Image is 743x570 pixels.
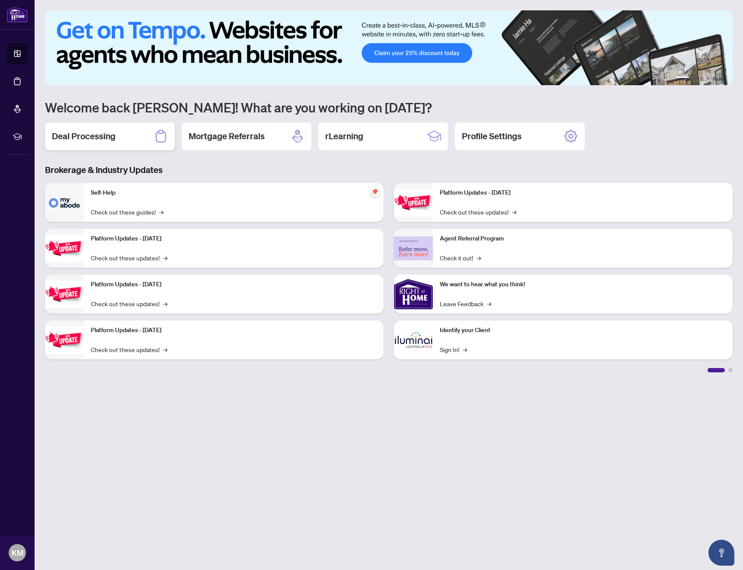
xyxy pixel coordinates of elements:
[12,547,23,559] span: KM
[440,207,516,217] a: Check out these updates!→
[325,130,363,142] h2: rLearning
[440,234,726,243] p: Agent Referral Program
[487,299,491,308] span: →
[52,130,115,142] h2: Deal Processing
[394,275,433,314] img: We want to hear what you think!
[440,345,467,354] a: Sign In!→
[159,207,163,217] span: →
[91,234,377,243] p: Platform Updates - [DATE]
[91,253,167,263] a: Check out these updates!→
[394,237,433,260] img: Agent Referral Program
[91,207,163,217] a: Check out these guides!→
[91,280,377,289] p: Platform Updates - [DATE]
[7,6,28,22] img: logo
[463,345,467,354] span: →
[708,540,734,566] button: Open asap
[693,77,696,80] button: 2
[91,299,167,308] a: Check out these updates!→
[394,320,433,359] img: Identify your Client
[477,253,481,263] span: →
[676,77,689,80] button: 1
[163,345,167,354] span: →
[700,77,703,80] button: 3
[394,189,433,216] img: Platform Updates - June 23, 2025
[45,164,733,176] h3: Brokerage & Industry Updates
[91,326,377,335] p: Platform Updates - [DATE]
[45,99,733,115] h1: Welcome back [PERSON_NAME]! What are you working on [DATE]?
[91,188,377,198] p: Self-Help
[45,235,84,262] img: Platform Updates - September 16, 2025
[370,186,380,197] span: pushpin
[163,299,167,308] span: →
[45,10,733,85] img: Slide 0
[45,327,84,354] img: Platform Updates - July 8, 2025
[440,188,726,198] p: Platform Updates - [DATE]
[707,77,710,80] button: 4
[512,207,516,217] span: →
[189,130,265,142] h2: Mortgage Referrals
[45,183,84,222] img: Self-Help
[440,326,726,335] p: Identify your Client
[163,253,167,263] span: →
[440,280,726,289] p: We want to hear what you think!
[45,281,84,308] img: Platform Updates - July 21, 2025
[462,130,522,142] h2: Profile Settings
[714,77,717,80] button: 5
[440,253,481,263] a: Check it out!→
[721,77,724,80] button: 6
[440,299,491,308] a: Leave Feedback→
[91,345,167,354] a: Check out these updates!→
